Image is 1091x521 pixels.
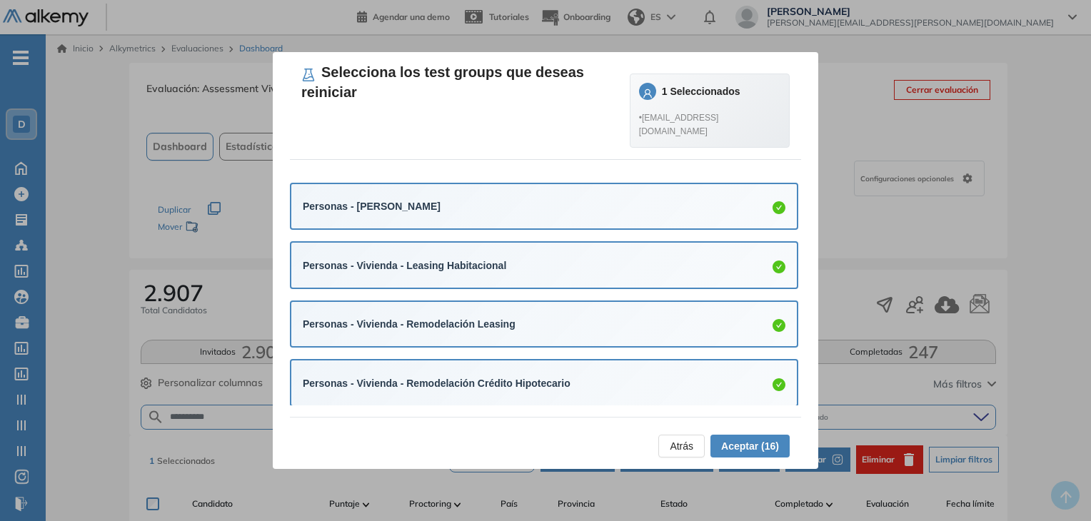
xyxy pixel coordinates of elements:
span: check-circle [773,319,785,332]
span: check-circle [773,201,785,214]
span: user [643,88,653,98]
span: check-circle [773,378,785,391]
h4: Selecciona los test groups que deseas reiniciar [301,62,630,102]
span: Atrás [670,438,693,454]
strong: Personas - Vivienda - Remodelación Crédito Hipotecario [303,378,570,389]
span: • [EMAIL_ADDRESS][DOMAIN_NAME] [639,111,780,138]
iframe: Chat Widget [1020,452,1091,521]
strong: Personas - Vivienda - Remodelación Leasing [303,318,516,330]
button: Atrás [658,435,705,457]
strong: Personas - Vivienda - Leasing Habitacional [303,260,506,271]
span: Aceptar (16) [721,438,779,454]
strong: 1 Seleccionados [662,86,740,97]
span: experiment [301,68,316,82]
span: check-circle [773,260,785,273]
button: Aceptar (16) [710,435,790,457]
strong: Personas - [PERSON_NAME] [303,201,441,212]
